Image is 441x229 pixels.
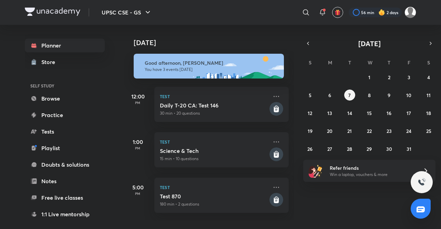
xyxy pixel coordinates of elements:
[423,107,434,118] button: October 18, 2025
[160,110,268,116] p: 30 min • 20 questions
[347,110,352,116] abbr: October 14, 2025
[427,74,430,81] abbr: October 4, 2025
[305,107,316,118] button: October 12, 2025
[324,125,335,136] button: October 20, 2025
[25,8,80,18] a: Company Logo
[25,92,105,105] a: Browse
[313,39,426,48] button: [DATE]
[308,128,312,134] abbr: October 19, 2025
[344,90,355,101] button: October 7, 2025
[364,72,375,83] button: October 1, 2025
[25,80,105,92] h6: SELF STUDY
[367,146,372,152] abbr: October 29, 2025
[418,178,426,186] img: ttu
[403,125,414,136] button: October 24, 2025
[408,59,410,66] abbr: Friday
[364,90,375,101] button: October 8, 2025
[423,72,434,83] button: October 4, 2025
[332,7,343,18] button: avatar
[386,146,392,152] abbr: October 30, 2025
[383,107,394,118] button: October 16, 2025
[383,143,394,154] button: October 30, 2025
[330,171,414,178] p: Win a laptop, vouchers & more
[364,125,375,136] button: October 22, 2025
[387,110,391,116] abbr: October 16, 2025
[327,110,332,116] abbr: October 13, 2025
[160,138,268,146] p: Test
[98,6,156,19] button: UPSC CSE - GS
[307,146,312,152] abbr: October 26, 2025
[406,92,411,98] abbr: October 10, 2025
[124,92,152,101] h5: 12:00
[364,143,375,154] button: October 29, 2025
[367,128,372,134] abbr: October 22, 2025
[335,9,341,15] img: avatar
[406,128,411,134] abbr: October 24, 2025
[403,72,414,83] button: October 3, 2025
[324,90,335,101] button: October 6, 2025
[388,59,390,66] abbr: Thursday
[383,125,394,136] button: October 23, 2025
[308,110,312,116] abbr: October 12, 2025
[426,110,431,116] abbr: October 18, 2025
[305,143,316,154] button: October 26, 2025
[124,101,152,105] p: PM
[404,7,416,18] img: Gaurav Chauhan
[378,9,385,16] img: streak
[423,125,434,136] button: October 25, 2025
[403,143,414,154] button: October 31, 2025
[348,92,351,98] abbr: October 7, 2025
[124,191,152,196] p: PM
[403,107,414,118] button: October 17, 2025
[160,183,268,191] p: Test
[344,125,355,136] button: October 21, 2025
[305,125,316,136] button: October 19, 2025
[423,90,434,101] button: October 11, 2025
[427,92,431,98] abbr: October 11, 2025
[309,59,311,66] abbr: Sunday
[408,74,410,81] abbr: October 3, 2025
[403,90,414,101] button: October 10, 2025
[160,92,268,101] p: Test
[347,146,352,152] abbr: October 28, 2025
[348,59,351,66] abbr: Tuesday
[383,90,394,101] button: October 9, 2025
[364,107,375,118] button: October 15, 2025
[160,147,268,154] h5: Science & Tech
[330,164,414,171] h6: Refer friends
[358,39,381,48] span: [DATE]
[327,128,332,134] abbr: October 20, 2025
[309,164,322,178] img: referral
[344,107,355,118] button: October 14, 2025
[344,143,355,154] button: October 28, 2025
[124,138,152,146] h5: 1:00
[309,92,311,98] abbr: October 5, 2025
[367,110,372,116] abbr: October 15, 2025
[426,128,431,134] abbr: October 25, 2025
[160,201,268,207] p: 180 min • 2 questions
[368,74,370,81] abbr: October 1, 2025
[305,90,316,101] button: October 5, 2025
[134,54,284,79] img: afternoon
[145,67,278,72] p: You have 3 events [DATE]
[328,59,332,66] abbr: Monday
[145,60,278,66] h6: Good afternoon, [PERSON_NAME]
[25,55,105,69] a: Store
[41,58,59,66] div: Store
[368,92,371,98] abbr: October 8, 2025
[25,125,105,138] a: Tests
[25,158,105,171] a: Doubts & solutions
[25,207,105,221] a: 1:1 Live mentorship
[25,141,105,155] a: Playlist
[25,108,105,122] a: Practice
[347,128,352,134] abbr: October 21, 2025
[160,156,268,162] p: 15 min • 10 questions
[160,102,268,109] h5: Daily T-20 CA: Test 146
[388,74,390,81] abbr: October 2, 2025
[160,193,268,200] h5: Test 870
[407,110,411,116] abbr: October 17, 2025
[407,146,411,152] abbr: October 31, 2025
[327,146,332,152] abbr: October 27, 2025
[368,59,372,66] abbr: Wednesday
[427,59,430,66] abbr: Saturday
